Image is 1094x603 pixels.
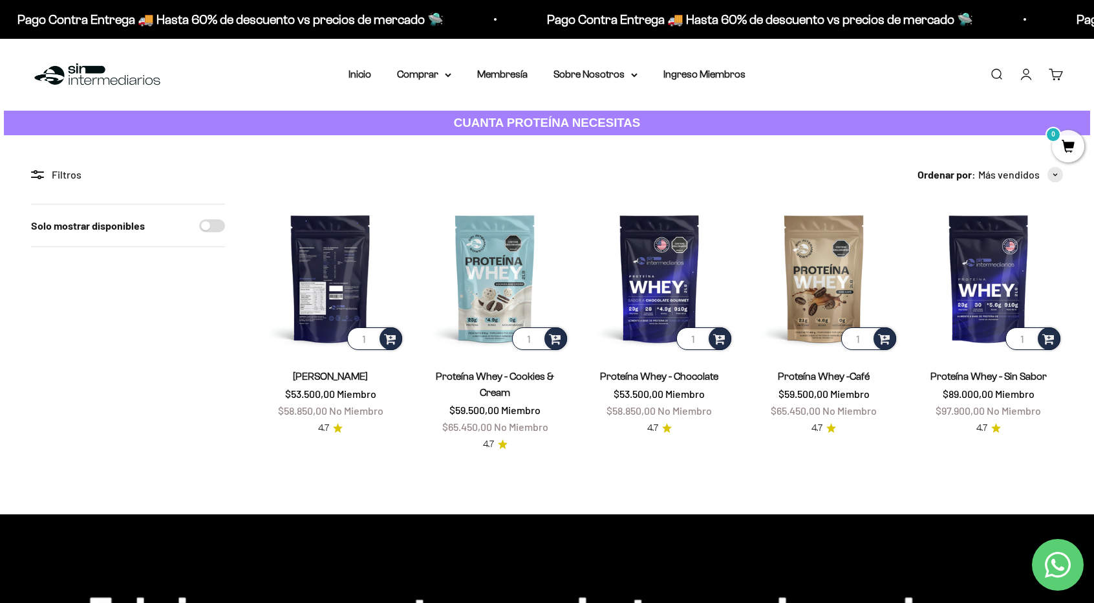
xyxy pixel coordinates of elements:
span: Más vendidos [978,166,1040,183]
mark: 0 [1046,127,1061,142]
span: Miembro [337,388,376,400]
span: Miembro [501,404,541,416]
a: Proteína Whey - Sin Sabor [930,371,1047,382]
span: No Miembro [987,404,1041,417]
a: Inicio [349,69,371,80]
img: Proteína Whey - Vainilla [256,204,405,353]
span: 4.7 [647,421,658,435]
span: $59.500,00 [778,388,828,400]
a: Proteína Whey -Café [778,371,870,382]
span: Miembro [830,388,870,400]
span: $58.850,00 [606,404,656,417]
a: [PERSON_NAME] [293,371,368,382]
span: 4.7 [483,437,494,452]
span: 4.7 [318,421,329,435]
a: 4.74.7 de 5.0 estrellas [647,421,672,435]
a: 4.74.7 de 5.0 estrellas [811,421,836,435]
span: $89.000,00 [943,388,993,400]
span: No Miembro [822,404,877,417]
a: Ingreso Miembros [663,69,745,80]
span: $97.900,00 [936,404,985,417]
a: 0 [1052,140,1084,155]
a: Proteína Whey - Cookies & Cream [436,371,554,398]
span: 4.7 [811,421,822,435]
span: $59.500,00 [449,404,499,416]
div: Filtros [31,166,225,183]
a: 4.74.7 de 5.0 estrellas [318,421,343,435]
span: No Miembro [329,404,383,417]
span: Ordenar por: [917,166,976,183]
span: Miembro [665,388,705,400]
strong: CUANTA PROTEÍNA NECESITAS [454,116,641,129]
p: Pago Contra Entrega 🚚 Hasta 60% de descuento vs precios de mercado 🛸 [424,9,850,30]
span: $58.850,00 [278,404,327,417]
span: $65.450,00 [442,421,492,433]
a: Proteína Whey - Chocolate [600,371,718,382]
a: 4.74.7 de 5.0 estrellas [483,437,508,452]
label: Solo mostrar disponibles [31,217,145,234]
summary: Comprar [397,66,451,83]
span: $53.500,00 [285,388,335,400]
span: No Miembro [494,421,548,433]
span: 4.7 [976,421,987,435]
a: Membresía [477,69,528,80]
button: Más vendidos [978,166,1063,183]
span: $53.500,00 [614,388,663,400]
summary: Sobre Nosotros [553,66,638,83]
a: CUANTA PROTEÍNA NECESITAS [4,111,1090,136]
span: Miembro [995,388,1035,400]
span: No Miembro [658,404,712,417]
span: $65.450,00 [771,404,820,417]
a: 4.74.7 de 5.0 estrellas [976,421,1001,435]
